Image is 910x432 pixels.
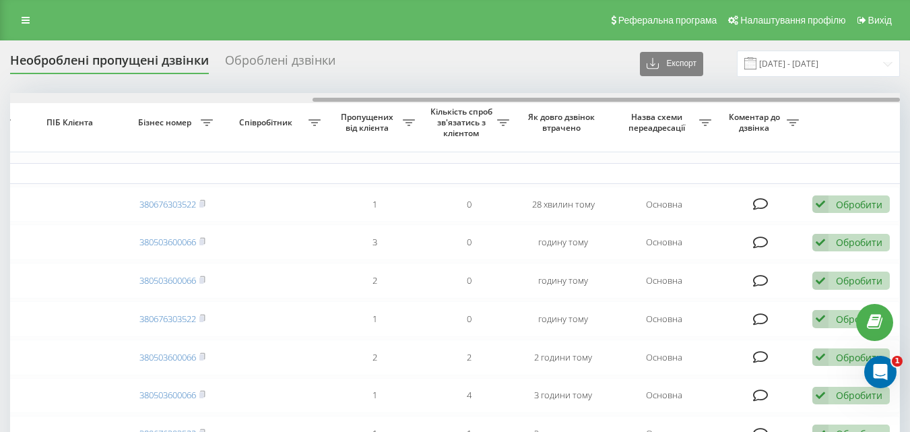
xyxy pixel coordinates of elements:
button: Експорт [640,52,703,76]
td: 2 години тому [516,340,610,375]
td: Основна [610,224,718,260]
span: Назва схеми переадресації [617,112,699,133]
td: годину тому [516,263,610,299]
div: Оброблені дзвінки [225,53,335,74]
a: 380503600066 [139,236,196,248]
td: 4 [422,378,516,414]
span: Реферальна програма [618,15,717,26]
div: Необроблені пропущені дзвінки [10,53,209,74]
td: 1 [327,378,422,414]
span: Коментар до дзвінка [725,112,787,133]
span: 1 [892,356,903,367]
iframe: Intercom live chat [864,356,897,388]
div: Обробити [836,351,882,364]
td: Основна [610,301,718,337]
span: Бізнес номер [132,117,201,128]
span: Як довго дзвінок втрачено [527,112,599,133]
td: 0 [422,301,516,337]
span: Співробітник [226,117,308,128]
div: Обробити [836,389,882,402]
span: Кількість спроб зв'язатись з клієнтом [428,106,497,138]
td: Основна [610,263,718,299]
td: 3 години тому [516,378,610,414]
td: 0 [422,263,516,299]
td: 2 [327,340,422,375]
td: Основна [610,187,718,222]
td: 2 [327,263,422,299]
a: 380503600066 [139,274,196,286]
div: Обробити [836,236,882,249]
div: Обробити [836,274,882,287]
div: Обробити [836,198,882,211]
td: Основна [610,340,718,375]
td: годину тому [516,301,610,337]
span: Вихід [868,15,892,26]
td: 1 [327,187,422,222]
a: 380676303522 [139,198,196,210]
td: 28 хвилин тому [516,187,610,222]
a: 380503600066 [139,389,196,401]
div: Обробити [836,313,882,326]
td: годину тому [516,224,610,260]
td: 2 [422,340,516,375]
td: 3 [327,224,422,260]
span: Пропущених від клієнта [334,112,403,133]
td: 0 [422,187,516,222]
span: Налаштування профілю [740,15,845,26]
a: 380503600066 [139,351,196,363]
td: 1 [327,301,422,337]
td: Основна [610,378,718,414]
td: 0 [422,224,516,260]
a: 380676303522 [139,313,196,325]
span: ПІБ Клієнта [29,117,114,128]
